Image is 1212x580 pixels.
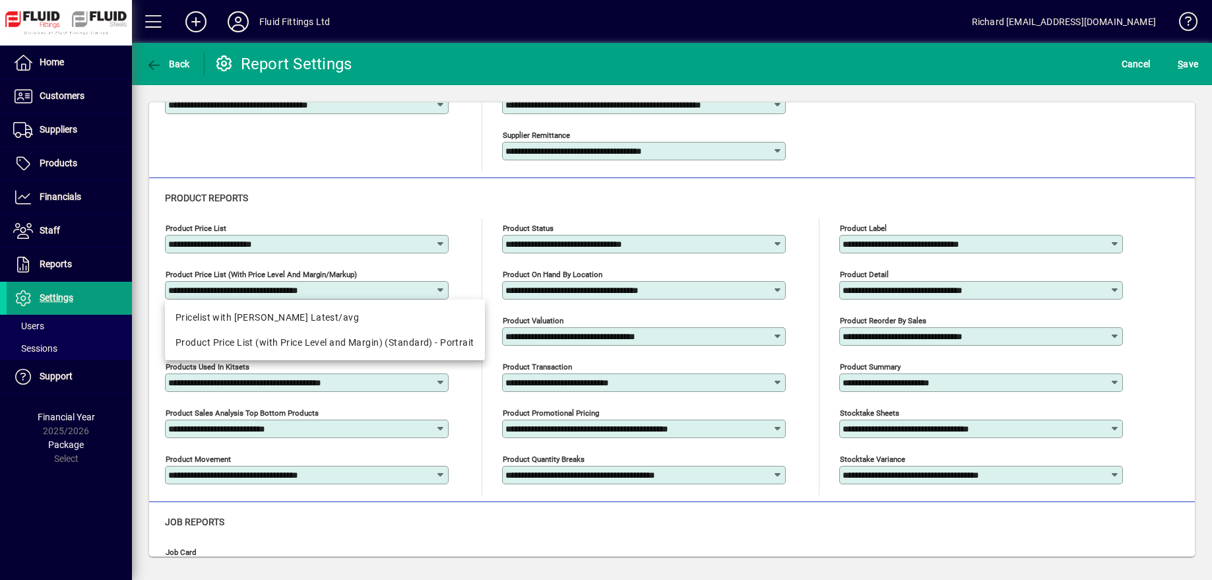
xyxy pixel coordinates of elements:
[503,316,563,325] mat-label: Product valuation
[40,191,81,202] span: Financials
[503,455,585,464] mat-label: Product Quantity Breaks
[1122,53,1151,75] span: Cancel
[132,52,205,76] app-page-header-button: Back
[166,362,249,371] mat-label: Products used in Kitsets
[259,11,330,32] div: Fluid Fittings Ltd
[13,321,44,331] span: Users
[40,371,73,381] span: Support
[7,181,132,214] a: Financials
[165,193,248,203] span: Product reports
[840,270,889,279] mat-label: Product detail
[1118,52,1154,76] button: Cancel
[840,362,901,371] mat-label: Product summary
[7,360,132,393] a: Support
[503,362,572,371] mat-label: Product transaction
[166,455,231,464] mat-label: Product Movement
[143,52,193,76] button: Back
[38,412,95,422] span: Financial Year
[165,330,485,355] mat-option: Product Price List (with Price Level and Margin) (Standard) - Portrait
[503,224,554,233] mat-label: Product status
[1178,53,1198,75] span: ave
[165,517,224,527] span: Job reports
[175,311,474,325] div: Pricelist with [PERSON_NAME] Latest/avg
[217,10,259,34] button: Profile
[840,408,899,418] mat-label: Stocktake Sheets
[503,408,599,418] mat-label: Product Promotional Pricing
[7,214,132,247] a: Staff
[166,408,319,418] mat-label: Product Sales Analysis Top Bottom Products
[40,57,64,67] span: Home
[40,292,73,303] span: Settings
[1169,3,1196,46] a: Knowledge Base
[40,259,72,269] span: Reports
[13,343,57,354] span: Sessions
[840,455,905,464] mat-label: Stocktake Variance
[503,270,602,279] mat-label: Product on hand by location
[166,548,197,557] mat-label: Job Card
[165,305,485,330] mat-option: Pricelist with Markup Margin Latest/avg
[1178,59,1183,69] span: S
[40,90,84,101] span: Customers
[166,224,226,233] mat-label: Product price list
[40,225,60,236] span: Staff
[7,46,132,79] a: Home
[840,224,887,233] mat-label: Product label
[1174,52,1201,76] button: Save
[7,315,132,337] a: Users
[7,337,132,360] a: Sessions
[7,147,132,180] a: Products
[503,131,570,140] mat-label: Supplier remittance
[214,53,352,75] div: Report Settings
[146,59,190,69] span: Back
[175,10,217,34] button: Add
[840,316,926,325] mat-label: Product Reorder By Sales
[40,158,77,168] span: Products
[175,336,474,350] div: Product Price List (with Price Level and Margin) (Standard) - Portrait
[7,248,132,281] a: Reports
[40,124,77,135] span: Suppliers
[972,11,1156,32] div: Richard [EMAIL_ADDRESS][DOMAIN_NAME]
[7,80,132,113] a: Customers
[7,113,132,146] a: Suppliers
[166,270,357,279] mat-label: Product Price List (with Price Level and Margin/Markup)
[48,439,84,450] span: Package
